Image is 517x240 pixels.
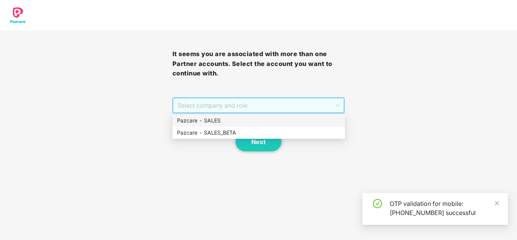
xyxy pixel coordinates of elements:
div: Pazcare - SALES [172,115,345,127]
span: Next [251,138,266,146]
div: OTP validation for mobile: [PHONE_NUMBER] successful [390,199,499,217]
button: Next [236,132,281,151]
div: Pazcare - SALES [177,116,340,125]
h3: It seems you are associated with more than one Partner accounts. Select the account you want to c... [172,49,345,78]
span: Select company and role [177,98,340,113]
span: close [494,201,500,206]
span: check-circle [373,199,382,208]
div: Pazcare - SALES_BETA [172,127,345,139]
div: Pazcare - SALES_BETA [177,129,340,137]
